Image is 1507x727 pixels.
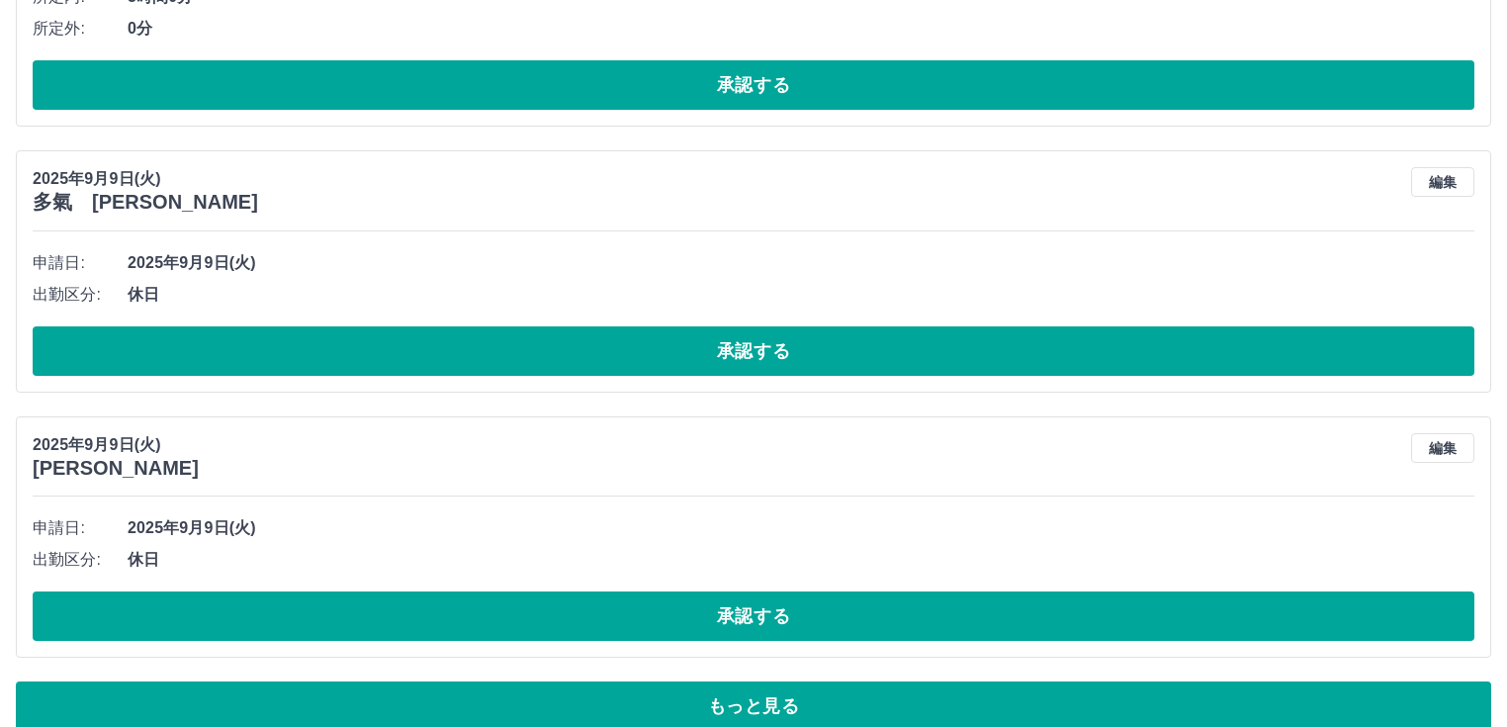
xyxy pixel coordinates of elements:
h3: [PERSON_NAME] [33,457,199,480]
p: 2025年9月9日(火) [33,167,258,191]
span: 申請日: [33,516,128,540]
span: 出勤区分: [33,548,128,572]
h3: 多氣 [PERSON_NAME] [33,191,258,214]
button: 編集 [1411,433,1474,463]
button: 承認する [33,326,1474,376]
span: 休日 [128,283,1474,307]
span: 休日 [128,548,1474,572]
span: 申請日: [33,251,128,275]
span: 2025年9月9日(火) [128,251,1474,275]
button: 承認する [33,60,1474,110]
span: 2025年9月9日(火) [128,516,1474,540]
p: 2025年9月9日(火) [33,433,199,457]
span: 出勤区分: [33,283,128,307]
button: 編集 [1411,167,1474,197]
span: 所定外: [33,17,128,41]
span: 0分 [128,17,1474,41]
button: 承認する [33,591,1474,641]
